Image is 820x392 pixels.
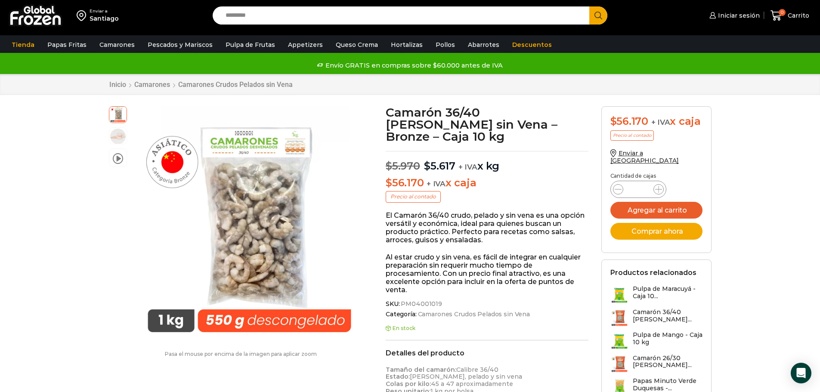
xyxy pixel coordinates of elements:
strong: Colas por kilo: [386,380,431,388]
strong: Tamaño del camarón: [386,366,456,373]
a: Pulpa de Mango - Caja 10 kg [610,331,702,350]
p: x caja [386,177,588,189]
a: Abarrotes [464,37,504,53]
span: SKU: [386,300,588,308]
a: Queso Crema [331,37,382,53]
span: + IVA [458,163,477,171]
a: Camarones Crudos Pelados sin Vena [178,80,293,89]
a: Camarón 26/30 [PERSON_NAME]... [610,355,702,373]
span: 36/40 rpd bronze [109,128,127,145]
button: Agregar al carrito [610,202,702,219]
a: Papas Fritas [43,37,91,53]
h1: Camarón 36/40 [PERSON_NAME] sin Vena – Bronze – Caja 10 kg [386,106,588,142]
span: Carrito [786,11,809,20]
img: address-field-icon.svg [77,8,90,23]
span: + IVA [427,179,446,188]
p: Precio al contado [386,191,441,202]
a: Descuentos [508,37,556,53]
span: + IVA [651,118,670,127]
button: Comprar ahora [610,223,702,240]
p: x kg [386,151,588,173]
h3: Camarón 26/30 [PERSON_NAME]... [633,355,702,369]
a: Hortalizas [387,37,427,53]
p: El Camarón 36/40 crudo, pelado y sin vena es una opción versátil y económica, ideal para quienes ... [386,211,588,244]
h3: Camarón 36/40 [PERSON_NAME]... [633,309,702,323]
span: $ [386,160,392,172]
a: Iniciar sesión [707,7,760,24]
button: Search button [589,6,607,25]
span: PM04001019 [399,300,442,308]
span: $ [386,176,392,189]
span: Categoría: [386,311,588,318]
nav: Breadcrumb [109,80,293,89]
span: $ [424,160,430,172]
a: Tienda [7,37,39,53]
h3: Papas Minuto Verde Duquesas -... [633,377,702,392]
a: Pescados y Mariscos [143,37,217,53]
p: En stock [386,325,588,331]
span: Iniciar sesión [716,11,760,20]
p: Pasa el mouse por encima de la imagen para aplicar zoom [109,351,373,357]
bdi: 56.170 [610,115,648,127]
a: Enviar a [GEOGRAPHIC_DATA] [610,149,679,164]
a: Camarón 36/40 [PERSON_NAME]... [610,309,702,327]
input: Product quantity [630,183,647,195]
a: 0 Carrito [768,6,811,26]
div: x caja [610,115,702,128]
bdi: 56.170 [386,176,424,189]
div: Santiago [90,14,119,23]
h2: Productos relacionados [610,269,696,277]
p: Precio al contado [610,130,654,141]
h3: Pulpa de Mango - Caja 10 kg [633,331,702,346]
p: Cantidad de cajas [610,173,702,179]
p: Al estar crudo y sin vena, es fácil de integrar en cualquier preparación sin requerir mucho tiemp... [386,253,588,294]
div: Enviar a [90,8,119,14]
a: Pulpa de Frutas [221,37,279,53]
strong: Estado: [386,373,410,380]
h2: Detalles del producto [386,349,588,357]
a: Camarones [95,37,139,53]
h3: Pulpa de Maracuyá - Caja 10... [633,285,702,300]
a: Appetizers [284,37,327,53]
span: $ [610,115,617,127]
a: Pollos [431,37,459,53]
bdi: 5.617 [424,160,455,172]
a: Pulpa de Maracuyá - Caja 10... [610,285,702,304]
a: Camarones Crudos Pelados sin Vena [417,311,530,318]
bdi: 5.970 [386,160,420,172]
span: Camaron 36/40 RPD Bronze [109,105,127,123]
span: 0 [779,9,786,16]
div: Open Intercom Messenger [791,363,811,383]
a: Camarones [134,80,170,89]
a: Inicio [109,80,127,89]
